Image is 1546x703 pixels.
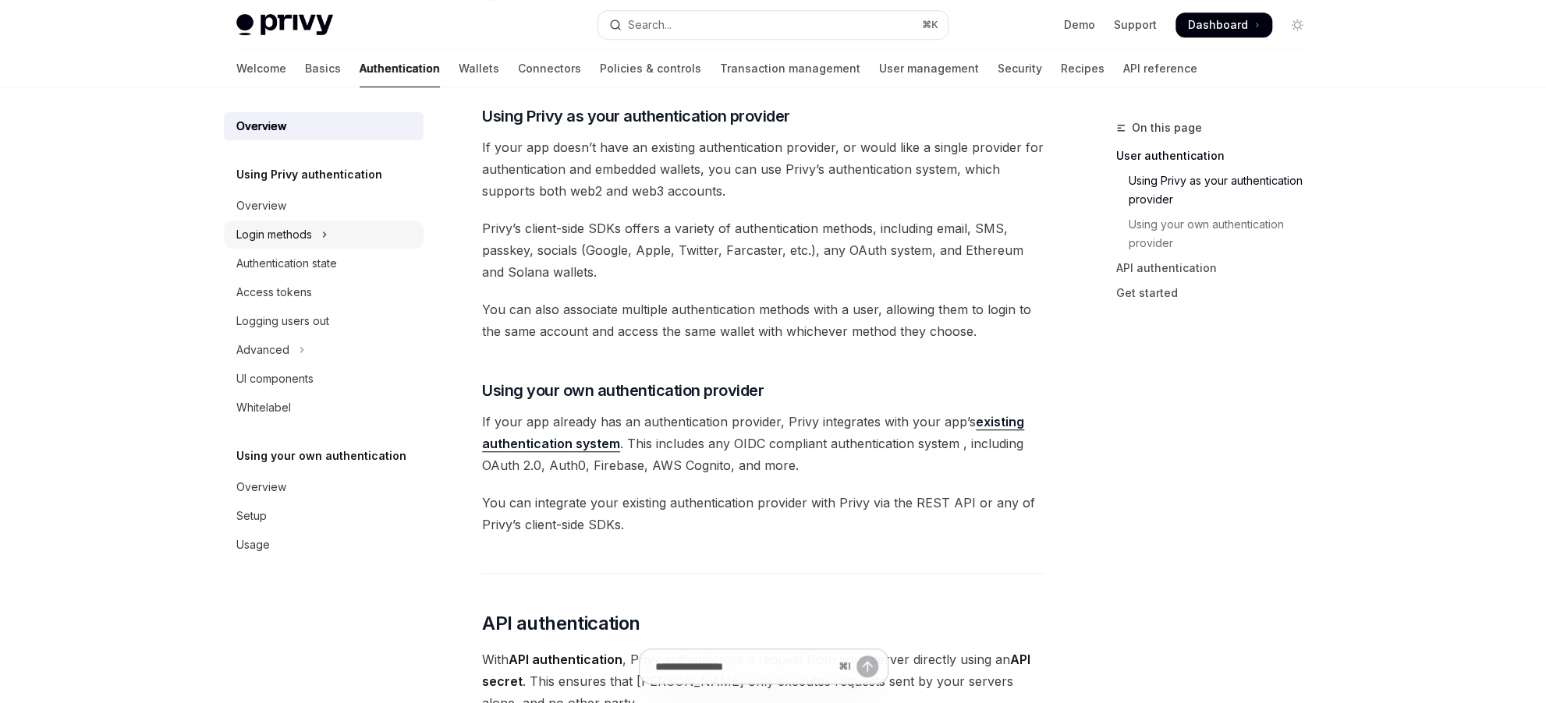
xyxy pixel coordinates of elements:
a: API authentication [1116,256,1322,281]
a: Authentication state [224,249,424,277]
div: Whitelabel [236,398,291,417]
a: Basics [305,50,341,87]
img: light logo [236,14,333,36]
button: Toggle Login methods section [224,221,424,249]
a: Demo [1064,17,1095,33]
div: UI components [236,369,314,388]
a: Welcome [236,50,286,87]
a: Security [998,50,1042,87]
a: Recipes [1061,50,1105,87]
input: Ask a question... [655,649,832,684]
div: Advanced [236,341,289,359]
a: Overview [224,192,424,220]
a: Authentication [360,50,440,87]
div: Overview [236,478,286,496]
button: Send message [856,655,878,677]
span: Dashboard [1188,17,1248,33]
a: Wallets [459,50,499,87]
div: Login methods [236,225,312,244]
a: Transaction management [720,50,860,87]
span: API authentication [482,611,640,636]
span: ⌘ K [922,19,938,31]
a: Policies & controls [600,50,701,87]
h5: Using Privy authentication [236,165,382,184]
a: Logging users out [224,307,424,335]
span: If your app doesn’t have an existing authentication provider, or would like a single provider for... [482,136,1044,202]
a: Whitelabel [224,394,424,422]
span: Using your own authentication provider [482,380,764,401]
a: API reference [1123,50,1197,87]
div: Search... [628,16,672,34]
button: Open search [598,11,948,39]
div: Usage [236,535,270,554]
h5: Using your own authentication [236,447,406,465]
button: Toggle Advanced section [224,336,424,364]
a: Overview [224,473,424,501]
span: You can also associate multiple authentication methods with a user, allowing them to login to the... [482,299,1044,342]
div: Overview [236,117,286,136]
a: Dashboard [1175,12,1272,37]
span: Privy’s client-side SDKs offers a variety of authentication methods, including email, SMS, passke... [482,217,1044,283]
a: Setup [224,502,424,530]
a: UI components [224,365,424,393]
span: On this page [1132,118,1202,137]
a: Support [1114,17,1157,33]
span: Using Privy as your authentication provider [482,105,790,127]
a: Usage [224,531,424,559]
span: You can integrate your existing authentication provider with Privy via the REST API or any of Pri... [482,492,1044,535]
a: Using Privy as your authentication provider [1116,168,1322,212]
a: Get started [1116,281,1322,306]
a: User management [879,50,979,87]
a: Access tokens [224,278,424,306]
div: Logging users out [236,312,329,330]
button: Toggle dark mode [1285,12,1310,37]
a: Using your own authentication provider [1116,212,1322,256]
a: User authentication [1116,143,1322,168]
div: Access tokens [236,283,312,302]
div: Setup [236,507,267,525]
a: Overview [224,112,424,140]
div: Authentication state [236,254,337,273]
a: Connectors [518,50,581,87]
span: If your app already has an authentication provider, Privy integrates with your app’s . This inclu... [482,411,1044,476]
div: Overview [236,196,286,215]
